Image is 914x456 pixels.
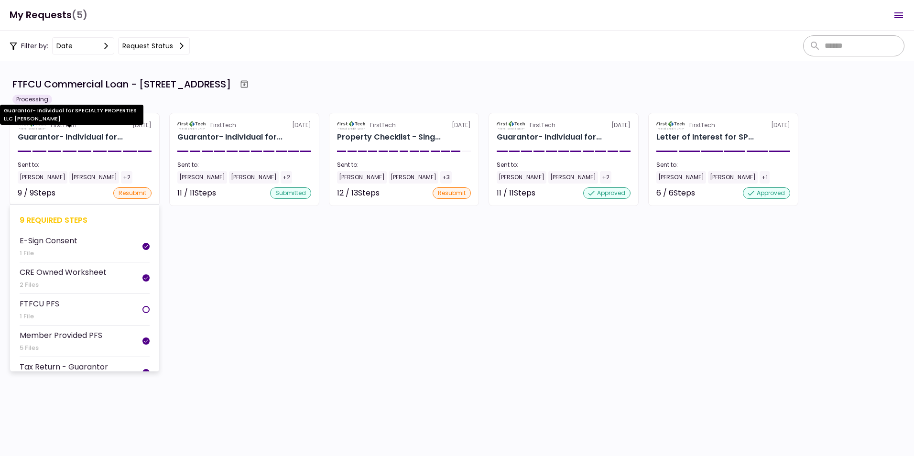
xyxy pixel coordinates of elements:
[497,121,526,130] img: Partner logo
[497,131,602,143] div: Guarantor- Individual for SPECIALTY PROPERTIES LLC Jim Price
[52,37,114,54] button: date
[281,171,292,184] div: +2
[118,37,190,54] button: Request status
[18,171,67,184] div: [PERSON_NAME]
[69,171,119,184] div: [PERSON_NAME]
[370,121,396,130] div: FirstTech
[121,171,132,184] div: +2
[72,5,87,25] span: (5)
[337,121,471,130] div: [DATE]
[20,343,102,353] div: 5 Files
[177,121,207,130] img: Partner logo
[18,161,152,169] div: Sent to:
[689,121,715,130] div: FirstTech
[656,121,685,130] img: Partner logo
[337,131,441,143] div: Property Checklist - Single Tenant for SPECIALTY PROPERTIES LLC 1151-B Hospital Wy, Pocatello, ID
[20,235,77,247] div: E-Sign Consent
[177,171,227,184] div: [PERSON_NAME]
[177,121,311,130] div: [DATE]
[337,187,380,199] div: 12 / 13 Steps
[548,171,598,184] div: [PERSON_NAME]
[497,161,631,169] div: Sent to:
[270,187,311,199] div: submitted
[56,41,73,51] div: date
[10,37,190,54] div: Filter by:
[337,121,366,130] img: Partner logo
[18,131,123,143] div: Guarantor- Individual for SPECIALTY PROPERTIES LLC Charles Eldredge
[20,312,59,321] div: 1 File
[656,131,754,143] div: Letter of Interest for SPECIALTY PROPERTIES LLC 1151-B Hospital Way Pocatello
[236,76,253,93] button: Archive workflow
[20,249,77,258] div: 1 File
[760,171,770,184] div: +1
[337,161,471,169] div: Sent to:
[708,171,758,184] div: [PERSON_NAME]
[177,131,283,143] div: Guarantor- Individual for SPECIALTY PROPERTIES LLC Scot Halladay
[229,171,279,184] div: [PERSON_NAME]
[18,187,55,199] div: 9 / 9 Steps
[20,214,150,226] div: 9 required steps
[389,171,438,184] div: [PERSON_NAME]
[656,171,706,184] div: [PERSON_NAME]
[177,187,216,199] div: 11 / 11 Steps
[177,161,311,169] div: Sent to:
[12,77,231,91] div: FTFCU Commercial Loan - [STREET_ADDRESS]
[497,187,535,199] div: 11 / 11 Steps
[20,266,107,278] div: CRE Owned Worksheet
[20,361,108,373] div: Tax Return - Guarantor
[583,187,631,199] div: approved
[440,171,452,184] div: +3
[887,4,910,27] button: Open menu
[337,171,387,184] div: [PERSON_NAME]
[656,187,695,199] div: 6 / 6 Steps
[113,187,152,199] div: resubmit
[20,298,59,310] div: FTFCU PFS
[656,121,790,130] div: [DATE]
[10,5,87,25] h1: My Requests
[12,95,52,104] div: Processing
[497,171,546,184] div: [PERSON_NAME]
[530,121,555,130] div: FirstTech
[656,161,790,169] div: Sent to:
[20,329,102,341] div: Member Provided PFS
[20,280,107,290] div: 2 Files
[600,171,611,184] div: +2
[497,121,631,130] div: [DATE]
[210,121,236,130] div: FirstTech
[433,187,471,199] div: resubmit
[743,187,790,199] div: approved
